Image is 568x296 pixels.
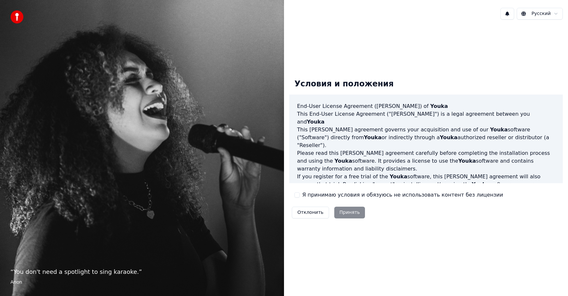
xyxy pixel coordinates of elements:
img: youka [10,10,24,23]
span: Youka [472,181,489,187]
label: Я принимаю условия и обязуюсь не использовать контент без лицензии [302,191,503,199]
span: Youka [490,126,508,133]
p: If you register for a free trial of the software, this [PERSON_NAME] agreement will also govern t... [297,173,555,204]
span: Youka [364,134,382,141]
p: This End-User License Agreement ("[PERSON_NAME]") is a legal agreement between you and [297,110,555,126]
p: “ You don't need a spotlight to sing karaoke. ” [10,267,274,276]
span: Youka [440,134,457,141]
h3: End-User License Agreement ([PERSON_NAME]) of [297,102,555,110]
span: Youka [335,158,352,164]
span: Youka [390,173,407,180]
span: Youka [307,119,324,125]
p: Please read this [PERSON_NAME] agreement carefully before completing the installation process and... [297,149,555,173]
footer: Anon [10,279,274,286]
div: Условия и положения [289,74,399,95]
p: This [PERSON_NAME] agreement governs your acquisition and use of our software ("Software") direct... [297,126,555,149]
button: Отклонить [292,207,329,218]
span: Youka [430,103,448,109]
span: Youka [458,158,476,164]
